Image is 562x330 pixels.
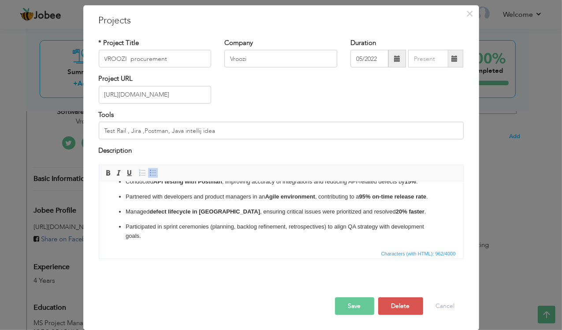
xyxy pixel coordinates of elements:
[224,38,253,48] label: Company
[138,168,147,177] a: Insert/Remove Numbered List
[99,110,114,120] label: Tools
[335,297,374,315] button: Save
[260,11,327,18] strong: 95% on-time release rate
[26,41,338,59] p: Participated in sprint ceremonies (planning, backlog refinement, retrospectives) to align QA stra...
[350,50,388,67] input: From
[427,297,464,315] button: Cancel
[114,168,123,177] a: Italic
[466,6,473,22] span: ×
[463,7,477,21] button: Close
[99,14,464,27] h3: Projects
[297,26,325,33] strong: 20% faster
[166,11,216,18] strong: Agile environment
[408,50,448,67] input: Present
[378,297,423,315] button: Delete
[26,11,338,20] p: Partnered with developers and product managers in an , contributing to a .
[380,249,458,257] div: Statistics
[350,38,376,48] label: Duration
[50,26,161,33] strong: defect lifecycle in [GEOGRAPHIC_DATA]
[26,26,338,35] p: Managed , ensuring critical issues were prioritized and resolved .
[103,168,113,177] a: Bold
[99,38,139,48] label: * Project Title
[148,168,158,177] a: Insert/Remove Bulleted List
[124,168,134,177] a: Underline
[99,181,463,247] iframe: Rich Text Editor, projectEditor
[99,146,132,155] label: Description
[99,74,133,83] label: Project URL
[380,249,458,257] span: Characters (with HTML): 962/4000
